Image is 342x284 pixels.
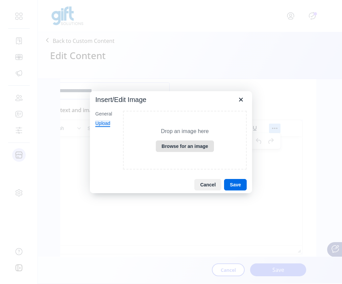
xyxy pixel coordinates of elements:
div: Upload [95,120,110,127]
div: Insert/Edit Image [95,95,146,104]
button: Save [224,179,247,190]
button: Browse for an image [156,140,214,152]
div: General [95,111,112,118]
p: Drop an image here [161,128,209,135]
body: Rich Text Area. Press ALT-0 for help. [5,7,262,18]
button: Cancel [194,179,221,190]
button: Close [235,94,247,105]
